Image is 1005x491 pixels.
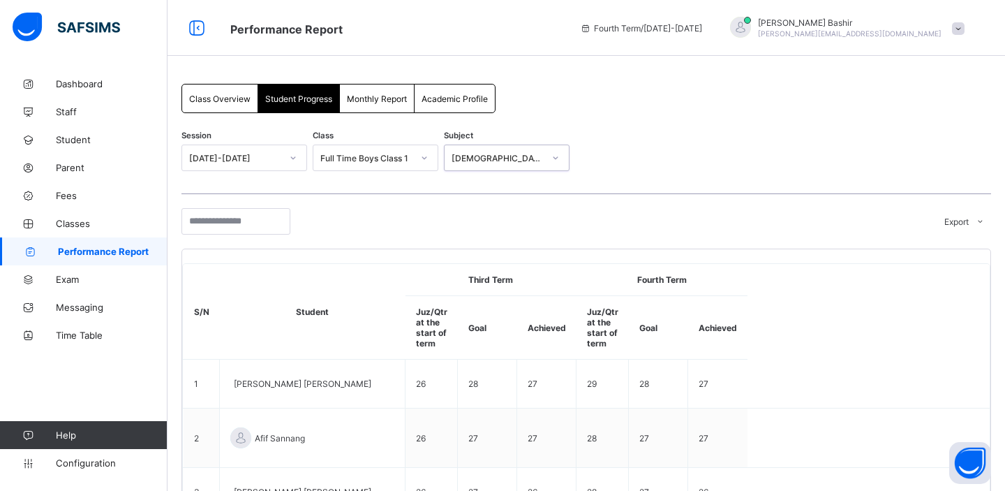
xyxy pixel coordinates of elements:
[220,264,405,360] th: Student
[422,94,488,104] span: Academic Profile
[517,409,576,468] td: 27
[405,296,458,360] th: Juz/Qtr at the start of term
[405,360,458,409] td: 26
[576,264,747,296] th: Fourth Term
[313,131,334,140] span: Class
[458,296,517,360] th: Goal
[688,296,747,360] th: Achieved
[405,264,576,296] th: Third Term
[629,296,688,360] th: Goal
[255,433,394,444] span: Afif Sannang
[458,360,517,409] td: 28
[405,409,458,468] td: 26
[234,379,373,389] span: [PERSON_NAME] [PERSON_NAME]
[56,457,167,469] span: Configuration
[56,274,167,285] span: Exam
[56,430,167,441] span: Help
[184,264,220,360] th: S/N
[452,153,544,163] div: [DEMOGRAPHIC_DATA] Memorisation
[189,94,251,104] span: Class Overview
[56,190,167,201] span: Fees
[184,409,220,468] td: 2
[347,94,407,104] span: Monthly Report
[265,94,332,104] span: Student Progress
[758,29,941,38] span: [PERSON_NAME][EMAIL_ADDRESS][DOMAIN_NAME]
[56,330,167,341] span: Time Table
[517,296,576,360] th: Achieved
[181,131,211,140] span: Session
[580,23,702,34] span: session/term information
[716,17,971,40] div: HamidBashir
[629,409,688,468] td: 27
[758,17,941,28] span: [PERSON_NAME] Bashir
[444,131,473,140] span: Subject
[576,409,629,468] td: 28
[576,296,629,360] th: Juz/Qtr at the start of term
[517,360,576,409] td: 27
[56,162,167,173] span: Parent
[629,360,688,409] td: 28
[56,218,167,229] span: Classes
[56,106,167,117] span: Staff
[13,13,120,42] img: safsims
[56,78,167,89] span: Dashboard
[58,246,167,257] span: Performance Report
[949,442,991,484] button: Open asap
[56,134,167,145] span: Student
[230,22,343,36] span: Performance Report
[320,153,412,163] div: Full Time Boys Class 1
[189,153,281,163] div: [DATE]-[DATE]
[576,360,629,409] td: 29
[944,217,969,227] span: Export
[458,409,517,468] td: 27
[56,302,167,313] span: Messaging
[688,409,747,468] td: 27
[688,360,747,409] td: 27
[184,360,220,409] td: 1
